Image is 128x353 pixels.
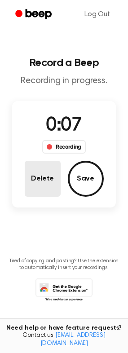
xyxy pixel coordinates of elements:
[42,140,86,154] div: Recording
[5,332,123,348] span: Contact us
[75,4,119,25] a: Log Out
[7,258,121,271] p: Tired of copying and pasting? Use the extension to automatically insert your recordings.
[9,6,60,23] a: Beep
[25,161,61,197] button: Delete Audio Record
[7,75,121,87] p: Recording in progress.
[46,116,82,135] span: 0:07
[7,57,121,68] h1: Record a Beep
[40,332,106,347] a: [EMAIL_ADDRESS][DOMAIN_NAME]
[68,161,104,197] button: Save Audio Record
